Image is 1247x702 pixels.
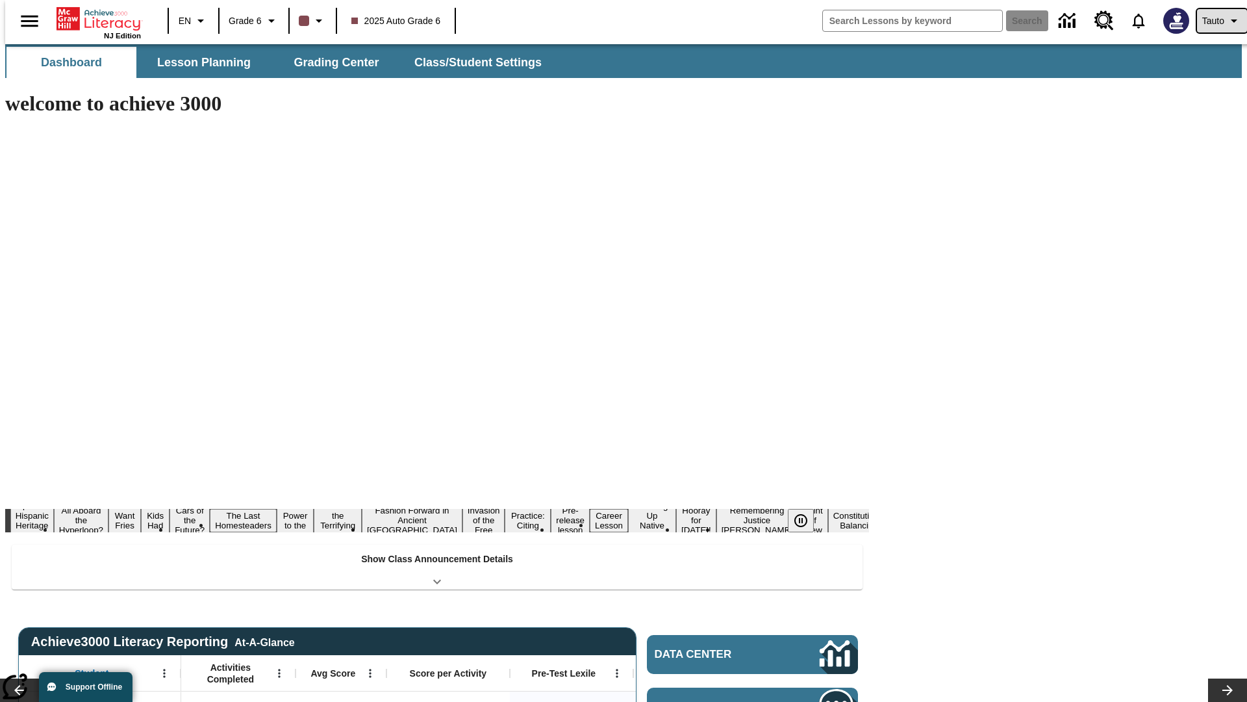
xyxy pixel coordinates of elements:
[1208,679,1247,702] button: Lesson carousel, Next
[271,47,401,78] button: Grading Center
[188,662,273,685] span: Activities Completed
[1155,4,1197,38] button: Select a new avatar
[410,668,487,679] span: Score per Activity
[155,664,174,683] button: Open Menu
[54,504,108,537] button: Slide 2 All Aboard the Hyperloop?
[277,499,314,542] button: Slide 7 Solar Power to the People
[361,552,513,566] p: Show Class Announcement Details
[823,10,1002,31] input: search field
[1163,8,1189,34] img: Avatar
[57,6,141,32] a: Home
[788,509,814,532] button: Pause
[1122,4,1155,38] a: Notifications
[828,499,890,542] button: Slide 18 The Constitution's Balancing Act
[31,634,295,649] span: Achieve3000 Literacy Reporting
[141,489,170,552] button: Slide 4 Dirty Jobs Kids Had To Do
[75,668,108,679] span: Student
[647,635,858,674] a: Data Center
[139,47,269,78] button: Lesson Planning
[210,509,277,532] button: Slide 6 The Last Homesteaders
[270,664,289,683] button: Open Menu
[57,5,141,40] div: Home
[223,9,284,32] button: Grade: Grade 6, Select a grade
[10,499,54,542] button: Slide 1 ¡Viva Hispanic Heritage Month!
[788,509,827,532] div: Pause
[229,14,262,28] span: Grade 6
[294,9,332,32] button: Class color is dark brown. Change class color
[1202,14,1224,28] span: Tauto
[1087,3,1122,38] a: Resource Center, Will open in new tab
[404,47,552,78] button: Class/Student Settings
[173,9,214,32] button: Language: EN, Select a language
[655,648,776,661] span: Data Center
[628,499,676,542] button: Slide 14 Cooking Up Native Traditions
[234,634,294,649] div: At-A-Glance
[6,47,136,78] button: Dashboard
[108,489,141,552] button: Slide 3 Do You Want Fries With That?
[12,545,863,590] div: Show Class Announcement Details
[551,504,590,537] button: Slide 12 Pre-release lesson
[5,44,1242,78] div: SubNavbar
[5,92,869,116] h1: welcome to achieve 3000
[590,509,628,532] button: Slide 13 Career Lesson
[310,668,355,679] span: Avg Score
[462,494,505,547] button: Slide 10 The Invasion of the Free CD
[532,668,596,679] span: Pre-Test Lexile
[314,499,362,542] button: Slide 8 Attack of the Terrifying Tomatoes
[5,47,553,78] div: SubNavbar
[179,14,191,28] span: EN
[170,504,210,537] button: Slide 5 Cars of the Future?
[39,672,132,702] button: Support Offline
[10,2,49,40] button: Open side menu
[104,32,141,40] span: NJ Edition
[1051,3,1087,39] a: Data Center
[505,499,551,542] button: Slide 11 Mixed Practice: Citing Evidence
[676,504,716,537] button: Slide 15 Hooray for Constitution Day!
[66,682,122,692] span: Support Offline
[607,664,627,683] button: Open Menu
[351,14,441,28] span: 2025 Auto Grade 6
[1197,9,1247,32] button: Profile/Settings
[362,504,462,537] button: Slide 9 Fashion Forward in Ancient Rome
[360,664,380,683] button: Open Menu
[716,504,798,537] button: Slide 16 Remembering Justice O'Connor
